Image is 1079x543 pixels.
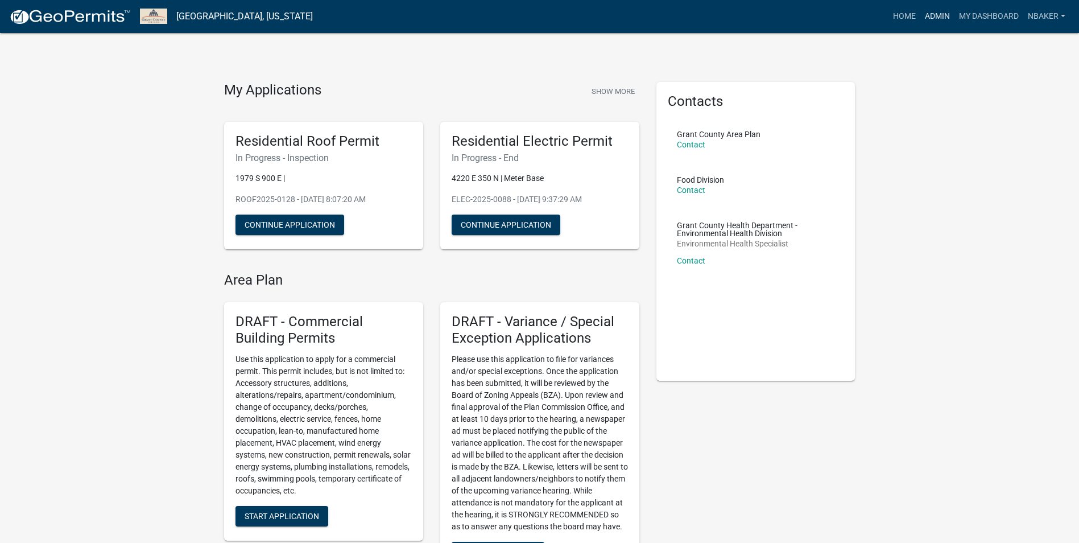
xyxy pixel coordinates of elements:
p: Environmental Health Specialist [677,240,835,248]
p: Food Division [677,176,724,184]
h4: My Applications [224,82,321,99]
p: Please use this application to file for variances and/or special exceptions. Once the application... [452,353,628,533]
p: Grant County Health Department - Environmental Health Division [677,221,835,237]
p: 1979 S 900 E | [235,172,412,184]
p: 4220 E 350 N | Meter Base [452,172,628,184]
button: Continue Application [452,215,560,235]
a: Admin [920,6,954,27]
p: ELEC-2025-0088 - [DATE] 9:37:29 AM [452,194,628,205]
h5: Residential Roof Permit [235,133,412,150]
h5: Residential Electric Permit [452,133,628,150]
span: Start Application [245,511,319,520]
h6: In Progress - Inspection [235,153,412,163]
img: Grant County, Indiana [140,9,167,24]
h5: DRAFT - Variance / Special Exception Applications [452,314,628,347]
a: Contact [677,140,705,149]
h4: Area Plan [224,272,639,289]
h6: In Progress - End [452,153,628,163]
a: Contact [677,186,705,195]
button: Continue Application [235,215,344,235]
a: nbaker [1023,6,1070,27]
a: [GEOGRAPHIC_DATA], [US_STATE] [176,7,313,26]
button: Show More [587,82,639,101]
p: Use this application to apply for a commercial permit. This permit includes, but is not limited t... [235,353,412,497]
p: Grant County Area Plan [677,130,760,138]
a: My Dashboard [954,6,1023,27]
p: ROOF2025-0128 - [DATE] 8:07:20 AM [235,194,412,205]
button: Start Application [235,506,328,526]
h5: DRAFT - Commercial Building Permits [235,314,412,347]
a: Home [888,6,920,27]
a: Contact [677,256,705,265]
h5: Contacts [668,93,844,110]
